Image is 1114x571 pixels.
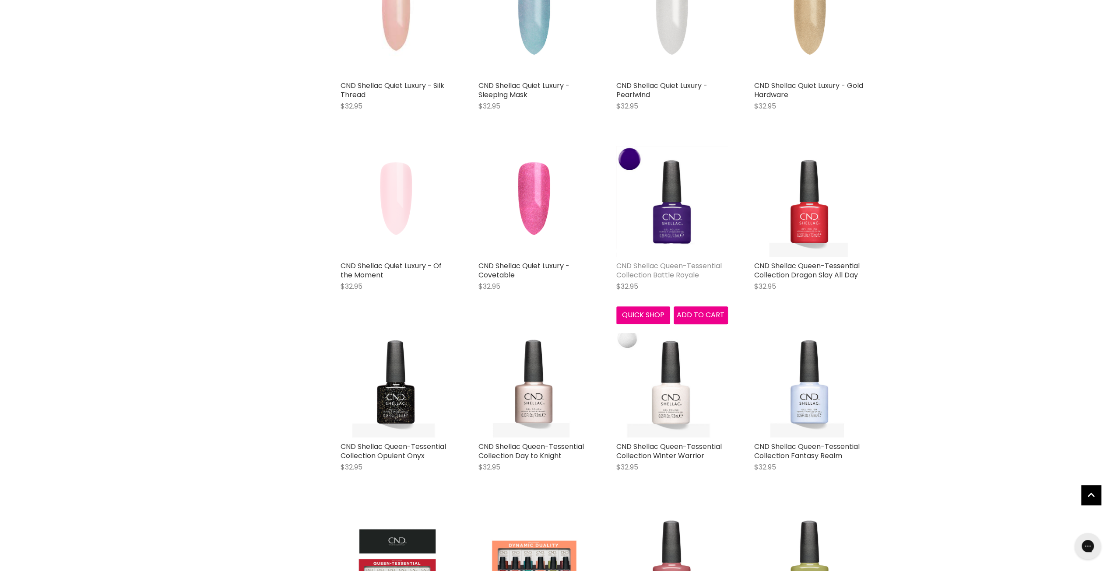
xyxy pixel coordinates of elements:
[341,441,446,461] a: CND Shellac Queen-Tessential Collection Opulent Onyx
[341,281,362,291] span: $32.95
[341,261,442,280] a: CND Shellac Quiet Luxury - Of the Moment
[617,326,727,438] img: CND Shellac Queen-Tessential Collection Winter Warrior
[478,281,500,291] span: $32.95
[616,326,728,438] a: CND Shellac Queen-Tessential Collection Winter Warrior
[478,326,590,438] img: CND Shellac Queen-Tessential Collection Day to Knight
[616,441,722,461] a: CND Shellac Queen-Tessential Collection Winter Warrior
[754,281,776,291] span: $32.95
[478,145,590,257] img: CND Shellac Quiet Luxury - Covetable
[616,146,728,257] img: CND Shellac Queen-Tessential Collection Battle Royale
[754,326,866,438] img: CND Shellac Queen-Tessential Collection Fantasy Realm
[616,306,671,324] button: Quick shop
[1070,530,1105,562] iframe: Gorgias live chat messenger
[754,261,860,280] a: CND Shellac Queen-Tessential Collection Dragon Slay All Day
[341,462,362,472] span: $32.95
[341,101,362,111] span: $32.95
[616,261,722,280] a: CND Shellac Queen-Tessential Collection Battle Royale
[674,306,728,324] button: Add to cart
[341,326,452,438] img: CND Shellac Queen-Tessential Collection Opulent Onyx
[478,462,500,472] span: $32.95
[341,145,452,257] img: CND Shellac Quiet Luxury - Of the Moment
[754,81,863,100] a: CND Shellac Quiet Luxury - Gold Hardware
[754,101,776,111] span: $32.95
[616,281,638,291] span: $32.95
[478,81,569,100] a: CND Shellac Quiet Luxury - Sleeping Mask
[478,441,584,461] a: CND Shellac Queen-Tessential Collection Day to Knight
[677,310,724,320] span: Add to cart
[616,81,707,100] a: CND Shellac Quiet Luxury - Pearlwind
[478,101,500,111] span: $32.95
[754,145,866,257] img: CND Shellac Queen-Tessential Collection Dragon Slay All Day
[478,261,569,280] a: CND Shellac Quiet Luxury - Covetable
[754,462,776,472] span: $32.95
[616,101,638,111] span: $32.95
[341,81,444,100] a: CND Shellac Quiet Luxury - Silk Thread
[616,462,638,472] span: $32.95
[754,441,860,461] a: CND Shellac Queen-Tessential Collection Fantasy Realm
[616,145,728,257] a: CND Shellac Queen-Tessential Collection Battle Royale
